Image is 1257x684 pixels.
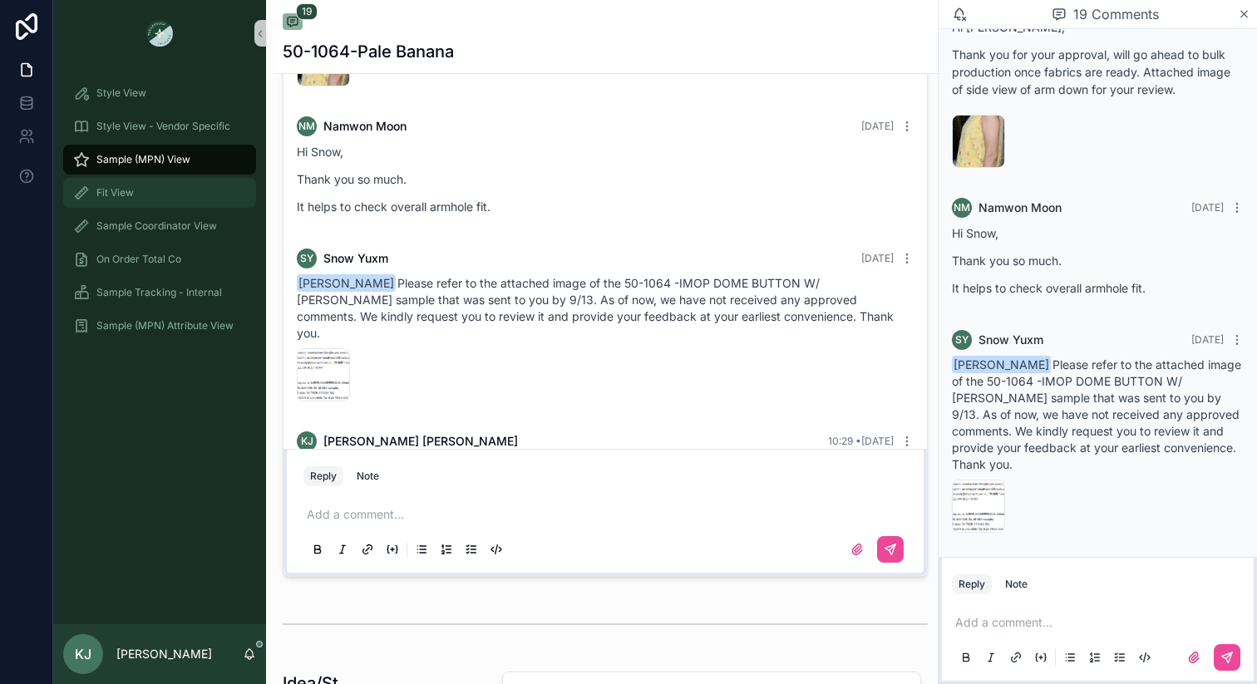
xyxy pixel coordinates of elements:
[63,111,256,141] a: Style View - Vendor Specific
[63,145,256,175] a: Sample (MPN) View
[96,120,230,133] span: Style View - Vendor Specific
[63,78,256,108] a: Style View
[323,250,388,267] span: Snow Yuxm
[297,170,914,188] p: Thank you so much.
[53,66,266,362] div: scrollable content
[952,574,992,594] button: Reply
[96,319,234,332] span: Sample (MPN) Attribute View
[998,574,1034,594] button: Note
[96,286,222,299] span: Sample Tracking - Internal
[96,153,190,166] span: Sample (MPN) View
[75,644,91,664] span: KJ
[96,86,146,100] span: Style View
[297,198,914,215] p: It helps to check overall armhole fit.
[1191,201,1224,214] span: [DATE]
[978,199,1062,216] span: Namwon Moon
[297,276,894,340] span: Please refer to the attached image of the 50-1064 -IMOP DOME BUTTON W/ [PERSON_NAME] sample that ...
[828,435,894,447] span: 10:29 • [DATE]
[63,211,256,241] a: Sample Coordinator View
[296,3,318,20] span: 19
[978,332,1043,348] span: Snow Yuxm
[63,278,256,308] a: Sample Tracking - Internal
[954,201,970,214] span: NM
[63,178,256,208] a: Fit View
[952,252,1244,269] p: Thank you so much.
[298,120,315,133] span: NM
[146,20,173,47] img: App logo
[357,470,379,483] div: Note
[63,244,256,274] a: On Order Total Co
[952,356,1051,373] span: [PERSON_NAME]
[861,252,894,264] span: [DATE]
[301,435,313,448] span: KJ
[952,357,1241,471] span: Please refer to the attached image of the 50-1064 -IMOP DOME BUTTON W/ [PERSON_NAME] sample that ...
[952,46,1244,98] p: Thank you for your approval, will go ahead to bulk production once fabrics are ready. Attached im...
[96,253,181,266] span: On Order Total Co
[323,433,518,450] span: [PERSON_NAME] [PERSON_NAME]
[350,466,386,486] button: Note
[861,120,894,132] span: [DATE]
[300,252,313,265] span: SY
[955,333,969,347] span: SY
[96,219,217,233] span: Sample Coordinator View
[96,186,134,199] span: Fit View
[297,143,914,160] p: Hi Snow,
[283,13,303,33] button: 19
[323,118,407,135] span: Namwon Moon
[303,466,343,486] button: Reply
[116,646,212,662] p: [PERSON_NAME]
[952,224,1244,242] p: Hi Snow,
[952,279,1244,297] p: It helps to check overall armhole fit.
[283,40,454,63] h1: 50-1064-Pale Banana
[1005,578,1028,591] div: Note
[63,311,256,341] a: Sample (MPN) Attribute View
[1073,4,1159,24] span: 19 Comments
[297,274,396,292] span: [PERSON_NAME]
[1191,333,1224,346] span: [DATE]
